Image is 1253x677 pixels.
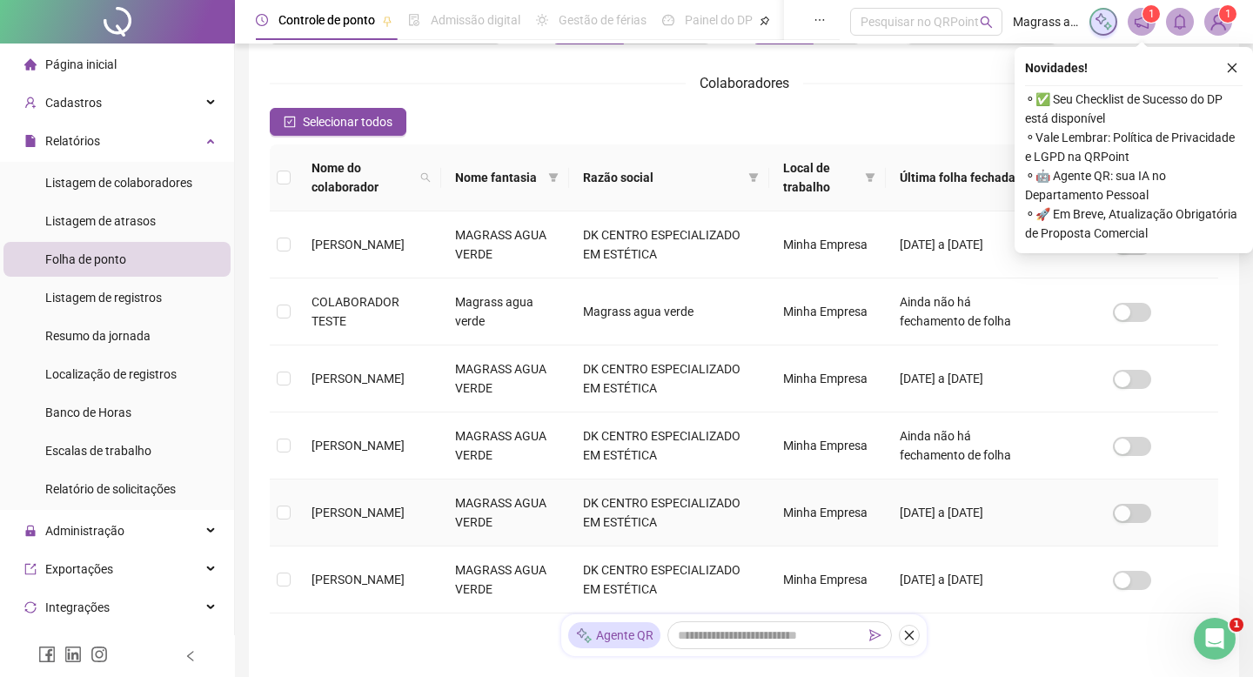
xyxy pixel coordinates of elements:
img: sparkle-icon.fc2bf0ac1784a2077858766a79e2daf3.svg [575,627,593,645]
span: filter [545,164,562,191]
span: ⚬ 🤖 Agente QR: sua IA no Departamento Pessoal [1025,166,1243,204]
span: Colaboradores [700,75,789,91]
span: dashboard [662,14,674,26]
span: Exportações [45,562,113,576]
td: DK CENTRO ESPECIALIZADO EM ESTÉTICA [569,546,768,613]
span: Admissão digital [431,13,520,27]
span: Resumo da jornada [45,329,151,343]
span: COLABORADOR TESTE [312,295,399,328]
span: Cadastros [45,96,102,110]
td: [DATE] a [DATE] [886,345,1047,412]
td: [DATE] a [DATE] [886,211,1047,278]
span: [PERSON_NAME] [312,238,405,251]
span: Novidades ! [1025,58,1088,77]
td: MAGRASS AGUA VERDE [441,345,569,412]
td: Minha Empresa [769,278,886,345]
span: Ainda não há fechamento de folha [900,429,1011,462]
td: Minha Empresa [769,479,886,546]
span: 1 [1230,618,1243,632]
span: Nome fantasia [455,168,541,187]
td: MAGRASS AGUA VERDE [441,546,569,613]
td: MAGRASS AGUA VERDE [441,412,569,479]
span: Folha de ponto [45,252,126,266]
button: Selecionar todos [270,108,406,136]
td: Minha Empresa [769,211,886,278]
span: Administração [45,524,124,538]
td: Minha Empresa [769,345,886,412]
span: search [980,16,993,29]
span: left [184,650,197,662]
span: Escalas de trabalho [45,444,151,458]
span: [PERSON_NAME] [312,372,405,385]
span: home [24,58,37,70]
td: DK CENTRO ESPECIALIZADO EM ESTÉTICA [569,211,768,278]
span: check-square [284,116,296,128]
span: sync [24,601,37,613]
span: linkedin [64,646,82,663]
span: user-add [24,97,37,109]
span: pushpin [760,16,770,26]
span: filter [865,172,875,183]
span: Painel do DP [685,13,753,27]
span: clock-circle [256,14,268,26]
span: close [903,629,915,641]
span: ⚬ 🚀 Em Breve, Atualização Obrigatória de Proposta Comercial [1025,204,1243,243]
sup: Atualize o seu contato no menu Meus Dados [1219,5,1236,23]
span: Gestão de férias [559,13,647,27]
span: Ainda não há fechamento de folha [900,295,1011,328]
td: Magrass agua verde [569,278,768,345]
sup: 1 [1142,5,1160,23]
td: DK CENTRO ESPECIALIZADO EM ESTÉTICA [569,479,768,546]
span: Local de trabalho [783,158,858,197]
span: Selecionar todos [303,112,392,131]
span: Listagem de colaboradores [45,176,192,190]
span: Nome do colaborador [312,158,413,197]
iframe: Intercom live chat [1194,618,1236,660]
span: file [24,135,37,147]
span: search [420,172,431,183]
td: DK CENTRO ESPECIALIZADO EM ESTÉTICA [569,345,768,412]
span: filter [861,155,879,200]
span: Página inicial [45,57,117,71]
span: ⚬ ✅ Seu Checklist de Sucesso do DP está disponível [1025,90,1243,128]
span: ⚬ Vale Lembrar: Política de Privacidade e LGPD na QRPoint [1025,128,1243,166]
td: [DATE] a [DATE] [886,546,1047,613]
span: ellipsis [814,14,826,26]
span: send [869,629,881,641]
span: Razão social [583,168,740,187]
span: Localização de registros [45,367,177,381]
span: Relatórios [45,134,100,148]
span: filter [548,172,559,183]
span: file-done [408,14,420,26]
td: [DATE] a [DATE] [886,479,1047,546]
span: export [24,563,37,575]
td: Minha Empresa [769,412,886,479]
span: bell [1172,14,1188,30]
div: Agente QR [568,622,660,648]
td: MAGRASS AGUA VERDE [441,211,569,278]
img: 90254 [1205,9,1231,35]
span: [PERSON_NAME] [312,439,405,452]
td: MAGRASS AGUA VERDE [441,479,569,546]
span: lock [24,525,37,537]
span: 1 [1149,8,1155,20]
span: facebook [38,646,56,663]
span: Listagem de atrasos [45,214,156,228]
span: filter [745,164,762,191]
span: Listagem de registros [45,291,162,305]
td: Magrass agua verde [441,278,569,345]
span: [PERSON_NAME] [312,573,405,587]
span: [PERSON_NAME] [312,506,405,519]
span: filter [748,172,759,183]
span: search [417,155,434,200]
span: Relatório de solicitações [45,482,176,496]
span: pushpin [382,16,392,26]
span: sun [536,14,548,26]
span: notification [1134,14,1149,30]
span: Banco de Horas [45,406,131,419]
td: Minha Empresa [769,546,886,613]
img: sparkle-icon.fc2bf0ac1784a2077858766a79e2daf3.svg [1094,12,1113,31]
span: Controle de ponto [278,13,375,27]
span: instagram [90,646,108,663]
td: DK CENTRO ESPECIALIZADO EM ESTÉTICA [569,412,768,479]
